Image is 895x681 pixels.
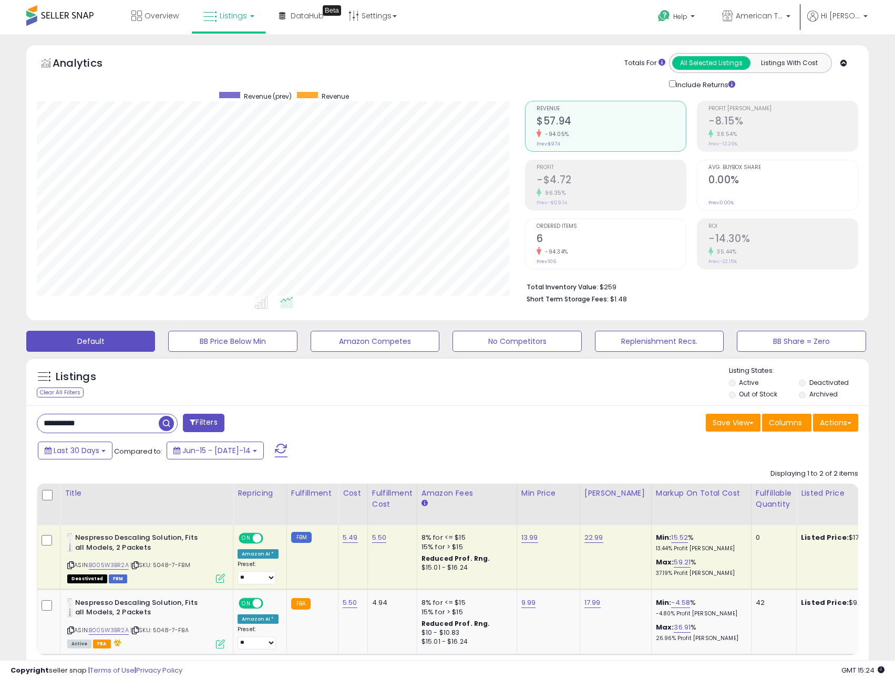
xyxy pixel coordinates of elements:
b: Nespresso Descaling Solution, Fits all Models, 2 Packets [75,533,203,555]
b: Short Term Storage Fees: [527,295,609,303]
div: % [656,598,743,617]
b: Min: [656,598,672,607]
span: Avg. Buybox Share [708,165,858,171]
span: Compared to: [114,446,162,456]
button: Listings With Cost [750,56,828,70]
strong: Copyright [11,665,49,675]
button: Jun-15 - [DATE]-14 [167,442,264,459]
img: 31nwTtz2IHL._SL40_.jpg [67,533,73,554]
a: 36.91 [674,622,691,633]
span: Listings [220,11,247,21]
span: ROI [708,224,858,229]
div: Totals For [624,58,665,68]
div: $17.94 [801,533,888,542]
div: [PERSON_NAME] [584,488,647,499]
a: Help [650,2,705,34]
button: Actions [813,414,858,432]
div: Tooltip anchor [323,5,341,16]
div: Markup on Total Cost [656,488,747,499]
b: Max: [656,622,674,632]
button: Default [26,331,155,352]
a: B005W3BR2A [89,561,129,570]
label: Archived [809,390,838,399]
span: $1.48 [610,294,627,304]
a: Privacy Policy [136,665,182,675]
div: Include Returns [661,78,748,90]
div: Min Price [521,488,575,499]
div: $15.01 - $16.24 [421,637,509,646]
span: Hi [PERSON_NAME] [821,11,860,21]
small: -94.34% [541,248,568,256]
b: Listed Price: [801,532,849,542]
small: 96.35% [541,189,565,197]
div: Amazon AI * [238,614,279,624]
div: ASIN: [67,533,225,582]
p: 26.96% Profit [PERSON_NAME] [656,635,743,642]
div: % [656,533,743,552]
span: Columns [769,417,802,428]
span: FBA [93,640,111,648]
b: Reduced Prof. Rng. [421,619,490,628]
div: 8% for <= $15 [421,533,509,542]
span: FBM [109,574,128,583]
small: FBM [291,532,312,543]
small: 38.54% [713,130,737,138]
a: 13.99 [521,532,538,543]
th: The percentage added to the cost of goods (COGS) that forms the calculator for Min & Max prices. [651,484,751,525]
div: 8% for <= $15 [421,598,509,607]
span: Ordered Items [537,224,686,229]
div: Title [65,488,229,499]
h2: -$4.72 [537,174,686,188]
small: Prev: 106 [537,258,556,265]
span: DataHub [291,11,324,21]
li: $259 [527,280,850,292]
img: 31nwTtz2IHL._SL40_.jpg [67,598,73,619]
button: BB Share = Zero [737,331,866,352]
div: Amazon Fees [421,488,512,499]
span: | SKU: 5048-7-FBA [130,626,189,634]
div: seller snap | | [11,666,182,676]
a: B005W3BR2A [89,626,129,635]
h2: -8.15% [708,115,858,129]
div: Preset: [238,626,279,649]
div: Fulfillable Quantity [756,488,792,510]
div: 0 [756,533,788,542]
span: ON [240,599,253,607]
div: 15% for > $15 [421,607,509,617]
h5: Listings [56,370,96,384]
span: Revenue [322,92,349,101]
button: No Competitors [452,331,581,352]
b: Listed Price: [801,598,849,607]
a: 15.52 [671,532,688,543]
button: Replenishment Recs. [595,331,724,352]
span: 2025-08-14 15:24 GMT [841,665,884,675]
span: Revenue [537,106,686,112]
span: Overview [145,11,179,21]
div: Fulfillment [291,488,334,499]
label: Active [739,378,758,387]
div: % [656,623,743,642]
p: 13.44% Profit [PERSON_NAME] [656,545,743,552]
small: 35.44% [713,248,736,256]
span: OFF [262,534,279,543]
span: Help [673,12,687,21]
small: Amazon Fees. [421,499,428,508]
a: 22.99 [584,532,603,543]
span: ON [240,534,253,543]
button: Columns [762,414,811,432]
div: Preset: [238,561,279,584]
a: -4.58 [671,598,690,608]
i: Get Help [657,9,671,23]
span: OFF [262,599,279,607]
span: Jun-15 - [DATE]-14 [182,445,251,456]
small: Prev: -13.26% [708,141,737,147]
div: Amazon AI * [238,549,279,559]
small: FBA [291,598,311,610]
span: Revenue (prev) [244,92,292,101]
div: Clear All Filters [37,387,84,397]
div: Fulfillment Cost [372,488,413,510]
a: 17.99 [584,598,601,608]
h5: Analytics [53,56,123,73]
a: 9.99 [521,598,536,608]
a: 5.50 [343,598,357,608]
